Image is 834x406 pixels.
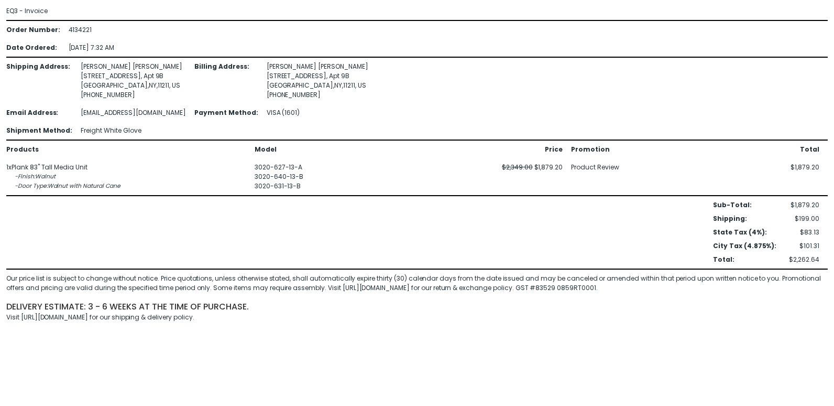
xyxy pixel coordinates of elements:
[15,181,246,191] div: - Door Type : Walnut with Natural Cane
[789,200,819,210] div: $1,879.20
[255,145,375,154] div: Model
[789,214,819,223] div: $199.00
[69,25,114,35] div: 4134221
[255,163,375,172] div: 3020-627-13-A
[502,163,533,172] span: $2,349.00
[194,108,258,117] div: Payment Method :
[6,25,60,35] div: Order Number :
[6,6,828,322] div: EQ3 - Invoice
[6,301,249,313] span: delivery estimate: 3 - 6 weeks at the time of purchase.
[6,126,72,135] div: Shipment Method :
[713,214,776,223] div: Shipping :
[6,313,828,322] div: Visit [URL][DOMAIN_NAME] for our shipping & delivery policy.
[81,62,186,100] div: [PERSON_NAME] [PERSON_NAME] [STREET_ADDRESS] , Apt 9B [GEOGRAPHIC_DATA] , NY , 11211 , US
[713,228,776,237] div: State Tax (4%) :
[6,108,72,117] div: Email Address :
[789,255,819,264] div: $2,262.64
[713,255,776,264] div: Total :
[81,90,186,100] div: [PHONE_NUMBER]
[789,228,819,237] div: $83.13
[571,163,691,191] div: Product Review
[267,90,368,100] div: [PHONE_NUMBER]
[713,241,776,251] div: City Tax (4.875%) :
[791,163,819,191] div: $1,879.20
[789,241,819,251] div: $101.31
[713,200,776,210] div: Sub-Total :
[15,172,246,181] div: - Finish : Walnut
[267,62,368,100] div: [PERSON_NAME] [PERSON_NAME] [STREET_ADDRESS] , Apt 9B [GEOGRAPHIC_DATA] , NY , 11211 , US
[6,43,60,52] div: Date Ordered :
[267,108,368,117] div: VISA (1601)
[6,145,246,154] div: Products
[571,145,691,154] div: Promotion
[81,126,186,135] div: Freight White Glove
[6,274,828,293] div: Our price list is subject to change without notice. Price quotations, unless otherwise stated, sh...
[6,62,72,100] div: Shipping Address :
[502,163,563,191] div: $1,879.20
[6,163,246,172] div: 1 x Plank 83" Tall Media Unit
[255,181,375,191] div: 3020-631-13-B
[194,62,258,100] div: Billing Address :
[800,145,819,154] div: Total
[545,145,563,154] div: Price
[81,108,186,117] div: [EMAIL_ADDRESS][DOMAIN_NAME]
[69,43,114,52] div: [DATE] 7:32 AM
[255,172,375,181] div: 3020-640-13-B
